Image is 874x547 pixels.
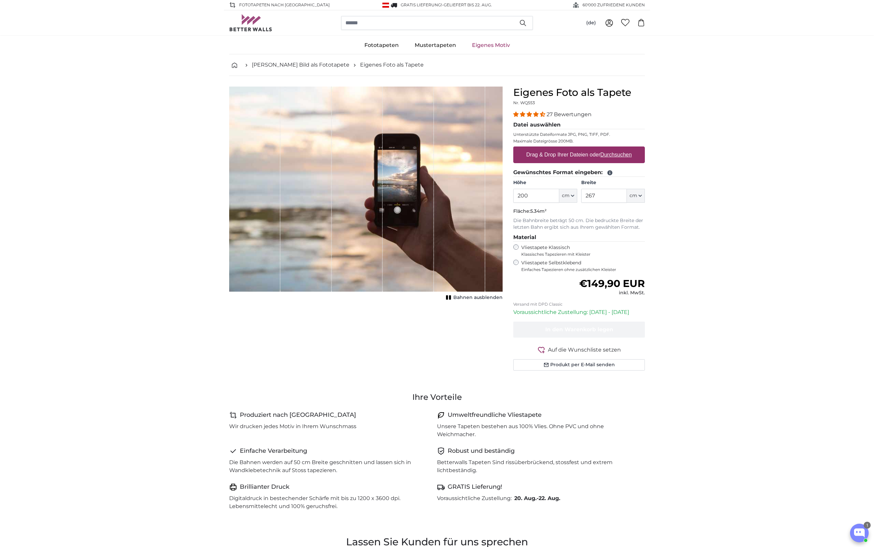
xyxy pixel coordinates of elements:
b: - [514,495,560,501]
a: Mustertapeten [407,37,464,54]
label: Vliestapete Klassisch [521,244,639,257]
span: 20. Aug. [514,495,537,501]
span: 4.41 stars [513,111,547,118]
span: Geliefert bis 22. Aug. [444,2,492,7]
p: Unterstützte Dateiformate JPG, PNG, TIFF, PDF. [513,132,645,137]
label: Drag & Drop Ihrer Dateien oder [524,148,635,161]
span: GRATIS Lieferung! [401,2,442,7]
span: 27 Bewertungen [547,111,592,118]
h4: Produziert nach [GEOGRAPHIC_DATA] [240,410,356,420]
span: 60'000 ZUFRIEDENE KUNDEN [583,2,645,8]
p: Unsere Tapeten bestehen aus 100% Vlies. Ohne PVC und ohne Weichmacher. [437,422,640,438]
p: Voraussichtliche Zustellung: [437,494,512,502]
h4: GRATIS Lieferung! [448,482,502,492]
span: Nr. WQ553 [513,100,535,105]
h4: Umweltfreundliche Vliestapete [448,410,542,420]
p: Fläche: [513,208,645,215]
div: 1 [864,522,871,529]
span: cm [562,192,570,199]
span: - [442,2,492,7]
div: 1 of 1 [229,87,503,302]
p: Digitaldruck in bestechender Schärfe mit bis zu 1200 x 3600 dpi. Lebensmittelecht und 100% geruch... [229,494,432,510]
p: Versand mit DPD Classic [513,302,645,307]
legend: Gewünschtes Format eingeben: [513,168,645,177]
button: (de) [581,17,601,29]
button: cm [627,189,645,203]
button: cm [559,189,577,203]
span: Einfaches Tapezieren ohne zusätzlichen Kleister [521,267,645,272]
span: Bahnen ausblenden [453,294,503,301]
label: Breite [581,179,645,186]
nav: breadcrumbs [229,54,645,76]
legend: Datei auswählen [513,121,645,129]
label: Höhe [513,179,577,186]
button: Open chatbox [850,524,869,542]
span: In den Warenkorb legen [545,326,613,333]
span: 22. Aug. [539,495,560,501]
span: cm [630,192,637,199]
a: Eigenes Foto als Tapete [360,61,424,69]
button: Auf die Wunschliste setzen [513,346,645,354]
img: Betterwalls [229,14,272,31]
p: Die Bahnen werden auf 50 cm Breite geschnitten und lassen sich in Wandklebetechnik auf Stoss tape... [229,458,432,474]
span: €149,90 EUR [579,277,645,290]
button: Bahnen ausblenden [444,293,503,302]
p: Betterwalls Tapeten Sind rissüberbrückend, stossfest und extrem lichtbeständig. [437,458,640,474]
span: 5.34m² [530,208,547,214]
a: [PERSON_NAME] Bild als Fototapete [252,61,349,69]
span: Auf die Wunschliste setzen [548,346,621,354]
a: Eigenes Motiv [464,37,518,54]
h4: Robust und beständig [448,446,515,456]
h4: Brillianter Druck [240,482,289,492]
p: Maximale Dateigrösse 200MB. [513,138,645,144]
p: Die Bahnbreite beträgt 50 cm. Die bedruckte Breite der letzten Bahn ergibt sich aus Ihrem gewählt... [513,217,645,231]
legend: Material [513,233,645,242]
h3: Ihre Vorteile [229,392,645,403]
span: Klassisches Tapezieren mit Kleister [521,252,639,257]
p: Voraussichtliche Zustellung: [DATE] - [DATE] [513,308,645,316]
span: Fototapeten nach [GEOGRAPHIC_DATA] [239,2,330,8]
button: Produkt per E-Mail senden [513,359,645,371]
img: Österreich [382,3,389,8]
h4: Einfache Verarbeitung [240,446,307,456]
button: In den Warenkorb legen [513,322,645,338]
div: inkl. MwSt. [579,290,645,296]
p: Wir drucken jedes Motiv in Ihrem Wunschmass [229,422,356,430]
a: Fototapeten [356,37,407,54]
u: Durchsuchen [601,152,632,157]
label: Vliestapete Selbstklebend [521,260,645,272]
h1: Eigenes Foto als Tapete [513,87,645,99]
